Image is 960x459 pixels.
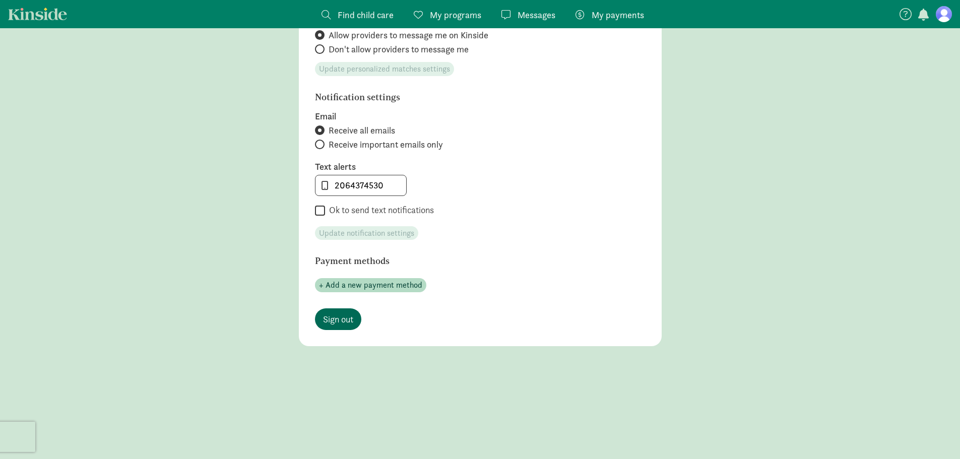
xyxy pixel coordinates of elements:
h6: Payment methods [315,256,592,266]
input: 555-555-5555 [315,175,406,195]
h6: Notification settings [315,92,592,102]
span: My payments [592,8,644,22]
button: + Add a new payment method [315,278,426,292]
span: Update notification settings [319,227,414,239]
span: + Add a new payment method [319,279,422,291]
span: Messages [518,8,555,22]
span: My programs [430,8,481,22]
span: Receive important emails only [329,139,443,151]
span: Find child care [338,8,394,22]
span: Allow providers to message me on Kinside [329,29,488,41]
span: Update personalized matches settings [319,63,450,75]
span: Receive all emails [329,124,395,137]
span: Sign out [323,312,353,326]
button: Update personalized matches settings [315,62,454,76]
a: Sign out [315,308,361,330]
label: Email [315,110,646,122]
button: Update notification settings [315,226,418,240]
a: Kinside [8,8,67,20]
span: Don't allow providers to message me [329,43,469,55]
label: Ok to send text notifications [325,204,434,216]
label: Text alerts [315,161,646,173]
